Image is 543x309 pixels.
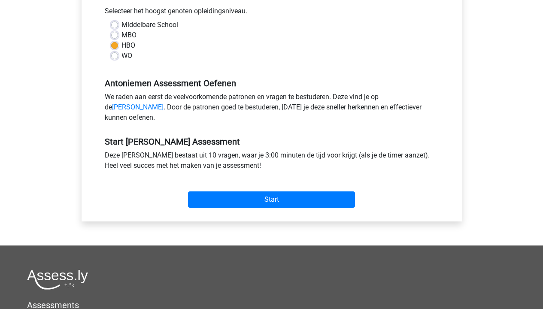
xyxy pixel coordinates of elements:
[121,20,178,30] label: Middelbare School
[188,191,355,208] input: Start
[98,150,445,174] div: Deze [PERSON_NAME] bestaat uit 10 vragen, waar je 3:00 minuten de tijd voor krijgt (als je de tim...
[98,6,445,20] div: Selecteer het hoogst genoten opleidingsniveau.
[112,103,164,111] a: [PERSON_NAME]
[98,92,445,126] div: We raden aan eerst de veelvoorkomende patronen en vragen te bestuderen. Deze vind je op de . Door...
[121,40,135,51] label: HBO
[105,136,439,147] h5: Start [PERSON_NAME] Assessment
[105,78,439,88] h5: Antoniemen Assessment Oefenen
[121,51,132,61] label: WO
[121,30,137,40] label: MBO
[27,270,88,290] img: Assessly logo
